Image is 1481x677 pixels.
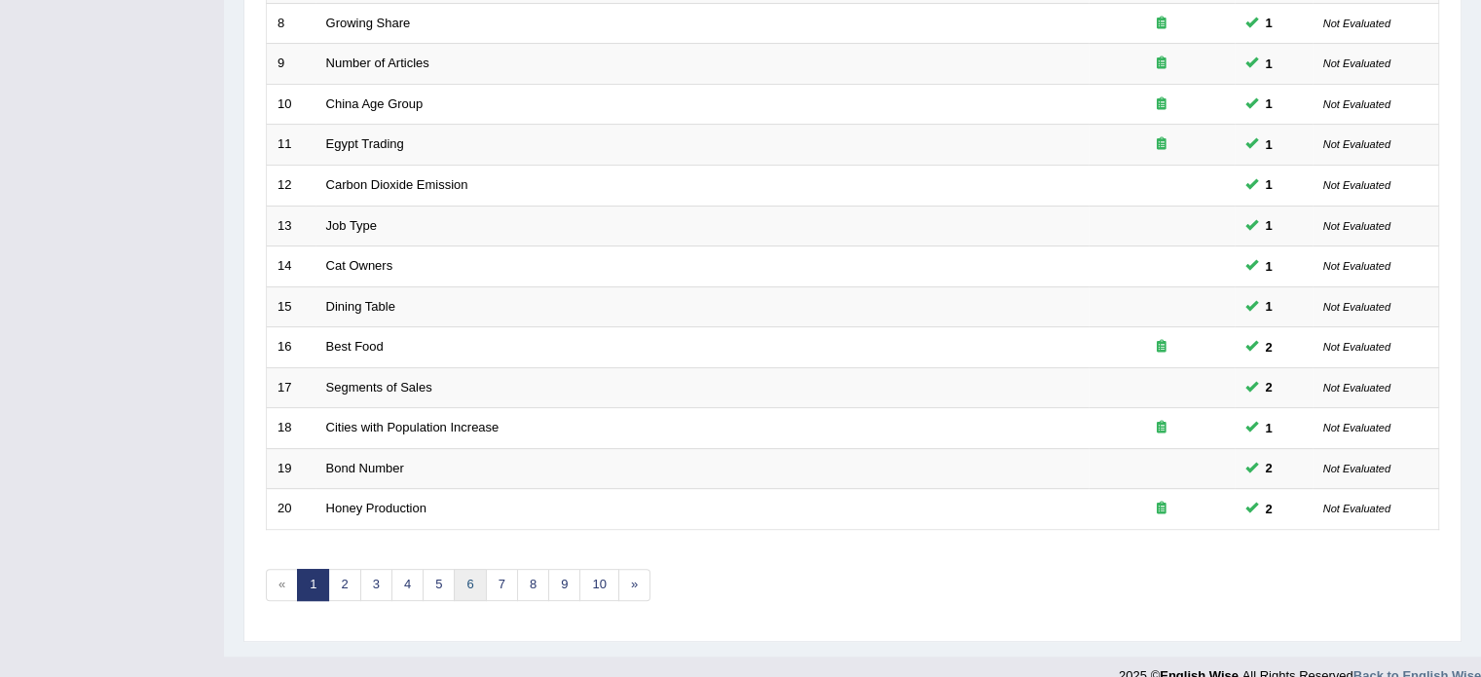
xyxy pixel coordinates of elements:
[326,136,404,151] a: Egypt Trading
[486,569,518,601] a: 7
[326,380,432,395] a: Segments of Sales
[1258,174,1280,195] span: You can still take this question
[326,56,429,70] a: Number of Articles
[267,367,315,408] td: 17
[1258,215,1280,236] span: You can still take this question
[1258,54,1280,74] span: You can still take this question
[360,569,392,601] a: 3
[1099,500,1224,518] div: Exam occurring question
[1258,134,1280,155] span: You can still take this question
[423,569,455,601] a: 5
[1258,296,1280,317] span: You can still take this question
[326,461,404,475] a: Bond Number
[326,258,393,273] a: Cat Owners
[267,206,315,246] td: 13
[326,339,384,354] a: Best Food
[267,408,315,449] td: 18
[1323,220,1390,232] small: Not Evaluated
[1099,419,1224,437] div: Exam occurring question
[1323,463,1390,474] small: Not Evaluated
[1258,377,1280,397] span: You can still take this question
[326,218,378,233] a: Job Type
[326,96,424,111] a: China Age Group
[267,84,315,125] td: 10
[267,125,315,166] td: 11
[1099,95,1224,114] div: Exam occurring question
[267,44,315,85] td: 9
[267,327,315,368] td: 16
[326,16,411,30] a: Growing Share
[618,569,650,601] a: »
[267,448,315,489] td: 19
[1323,301,1390,313] small: Not Evaluated
[1323,98,1390,110] small: Not Evaluated
[326,501,426,515] a: Honey Production
[1323,138,1390,150] small: Not Evaluated
[1323,179,1390,191] small: Not Evaluated
[1323,18,1390,29] small: Not Evaluated
[326,177,468,192] a: Carbon Dioxide Emission
[1258,256,1280,277] span: You can still take this question
[1323,422,1390,433] small: Not Evaluated
[297,569,329,601] a: 1
[1323,260,1390,272] small: Not Evaluated
[1258,418,1280,438] span: You can still take this question
[391,569,424,601] a: 4
[1099,55,1224,73] div: Exam occurring question
[328,569,360,601] a: 2
[1323,382,1390,394] small: Not Evaluated
[1099,338,1224,357] div: Exam occurring question
[326,299,395,314] a: Dining Table
[1258,337,1280,357] span: You can still take this question
[517,569,549,601] a: 8
[267,286,315,327] td: 15
[267,165,315,206] td: 12
[266,569,298,601] span: «
[1258,458,1280,478] span: You can still take this question
[1323,57,1390,69] small: Not Evaluated
[1323,503,1390,514] small: Not Evaluated
[1258,94,1280,114] span: You can still take this question
[454,569,486,601] a: 6
[579,569,618,601] a: 10
[267,3,315,44] td: 8
[326,420,500,434] a: Cities with Population Increase
[267,246,315,287] td: 14
[1099,15,1224,33] div: Exam occurring question
[267,489,315,530] td: 20
[1258,13,1280,33] span: You can still take this question
[1323,341,1390,353] small: Not Evaluated
[1258,499,1280,519] span: You can still take this question
[1099,135,1224,154] div: Exam occurring question
[548,569,580,601] a: 9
